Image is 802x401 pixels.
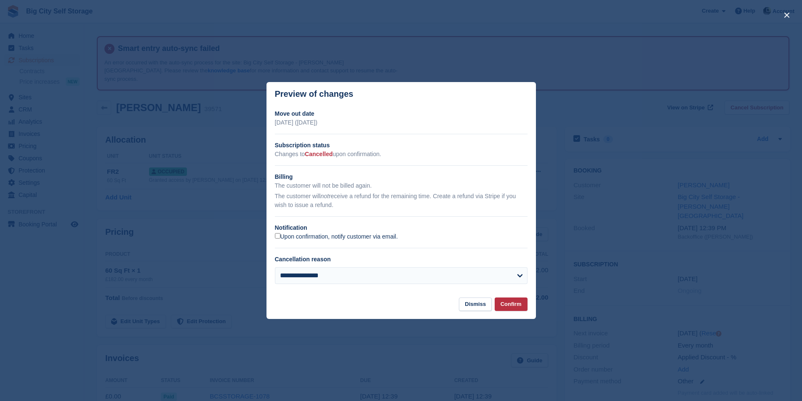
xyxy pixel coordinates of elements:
p: The customer will not be billed again. [275,181,528,190]
input: Upon confirmation, notify customer via email. [275,233,280,239]
p: Preview of changes [275,89,354,99]
p: [DATE] ([DATE]) [275,118,528,127]
h2: Notification [275,223,528,232]
h2: Subscription status [275,141,528,150]
button: Confirm [495,297,528,311]
p: The customer will receive a refund for the remaining time. Create a refund via Stripe if you wish... [275,192,528,210]
p: Changes to upon confirmation. [275,150,528,159]
button: Dismiss [459,297,492,311]
label: Upon confirmation, notify customer via email. [275,233,398,241]
button: close [780,8,794,22]
h2: Move out date [275,109,528,118]
h2: Billing [275,173,528,181]
span: Cancelled [305,151,333,157]
em: not [320,193,328,199]
label: Cancellation reason [275,256,331,263]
